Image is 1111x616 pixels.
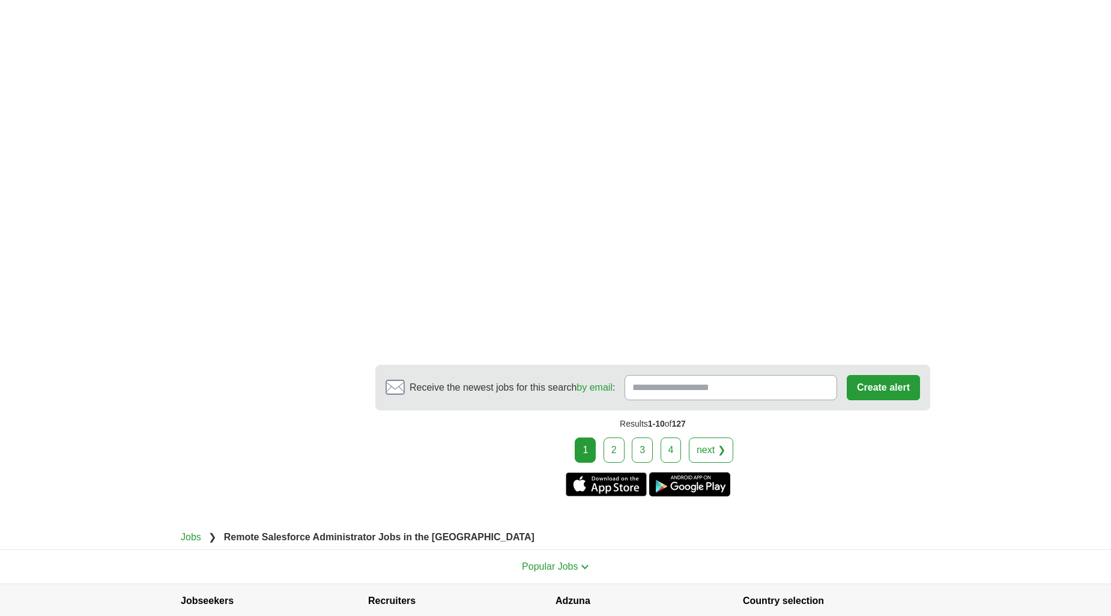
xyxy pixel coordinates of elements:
[632,438,653,463] a: 3
[672,419,686,428] span: 127
[581,564,589,570] img: toggle icon
[522,561,578,572] span: Popular Jobs
[649,472,730,496] a: Get the Android app
[181,532,201,542] a: Jobs
[375,410,930,438] div: Results of
[689,438,733,463] a: next ❯
[208,532,216,542] span: ❯
[604,438,625,463] a: 2
[648,419,665,428] span: 1-10
[661,438,682,463] a: 4
[575,438,596,463] div: 1
[224,532,534,542] strong: Remote Salesforce Administrator Jobs in the [GEOGRAPHIC_DATA]
[577,382,613,392] a: by email
[847,375,920,400] button: Create alert
[410,380,615,395] span: Receive the newest jobs for this search :
[566,472,647,496] a: Get the iPhone app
